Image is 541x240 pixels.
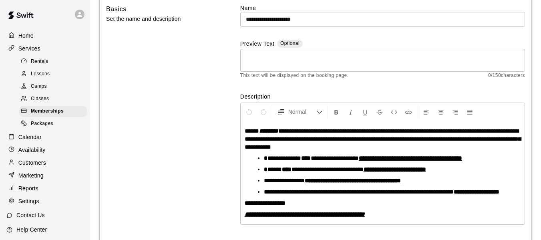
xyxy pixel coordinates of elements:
[18,171,44,179] p: Marketing
[6,42,84,54] a: Services
[240,40,275,49] label: Preview Text
[434,105,448,119] button: Center Align
[242,105,256,119] button: Undo
[358,105,372,119] button: Format Underline
[488,72,525,80] span: 0 / 150 characters
[19,81,90,93] a: Camps
[31,70,50,78] span: Lessons
[18,133,42,141] p: Calendar
[19,118,90,130] a: Packages
[19,56,87,67] div: Rentals
[19,68,90,80] a: Lessons
[18,32,34,40] p: Home
[106,4,127,14] h6: Basics
[288,108,316,116] span: Normal
[463,105,477,119] button: Justify Align
[19,69,87,80] div: Lessons
[16,211,45,219] p: Contact Us
[448,105,462,119] button: Right Align
[6,182,84,194] a: Reports
[18,146,46,154] p: Availability
[6,195,84,207] a: Settings
[280,40,300,46] span: Optional
[274,105,326,119] button: Formatting Options
[387,105,401,119] button: Insert Code
[16,226,47,234] p: Help Center
[19,106,87,117] div: Memberships
[19,105,90,118] a: Memberships
[19,118,87,129] div: Packages
[18,44,40,52] p: Services
[18,197,39,205] p: Settings
[330,105,343,119] button: Format Bold
[240,93,525,101] label: Description
[6,169,84,182] a: Marketing
[6,30,84,42] a: Home
[420,105,433,119] button: Left Align
[19,55,90,68] a: Rentals
[19,93,90,105] a: Classes
[31,58,48,66] span: Rentals
[19,93,87,105] div: Classes
[18,184,38,192] p: Reports
[6,144,84,156] a: Availability
[31,107,64,115] span: Memberships
[6,157,84,169] a: Customers
[31,120,53,128] span: Packages
[257,105,270,119] button: Redo
[19,81,87,92] div: Camps
[31,95,49,103] span: Classes
[6,131,84,143] a: Calendar
[240,4,525,12] label: Name
[106,14,215,24] p: Set the name and description
[18,159,46,167] p: Customers
[31,83,47,91] span: Camps
[402,105,415,119] button: Insert Link
[344,105,358,119] button: Format Italics
[373,105,386,119] button: Format Strikethrough
[240,72,349,80] span: This text will be displayed on the booking page.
